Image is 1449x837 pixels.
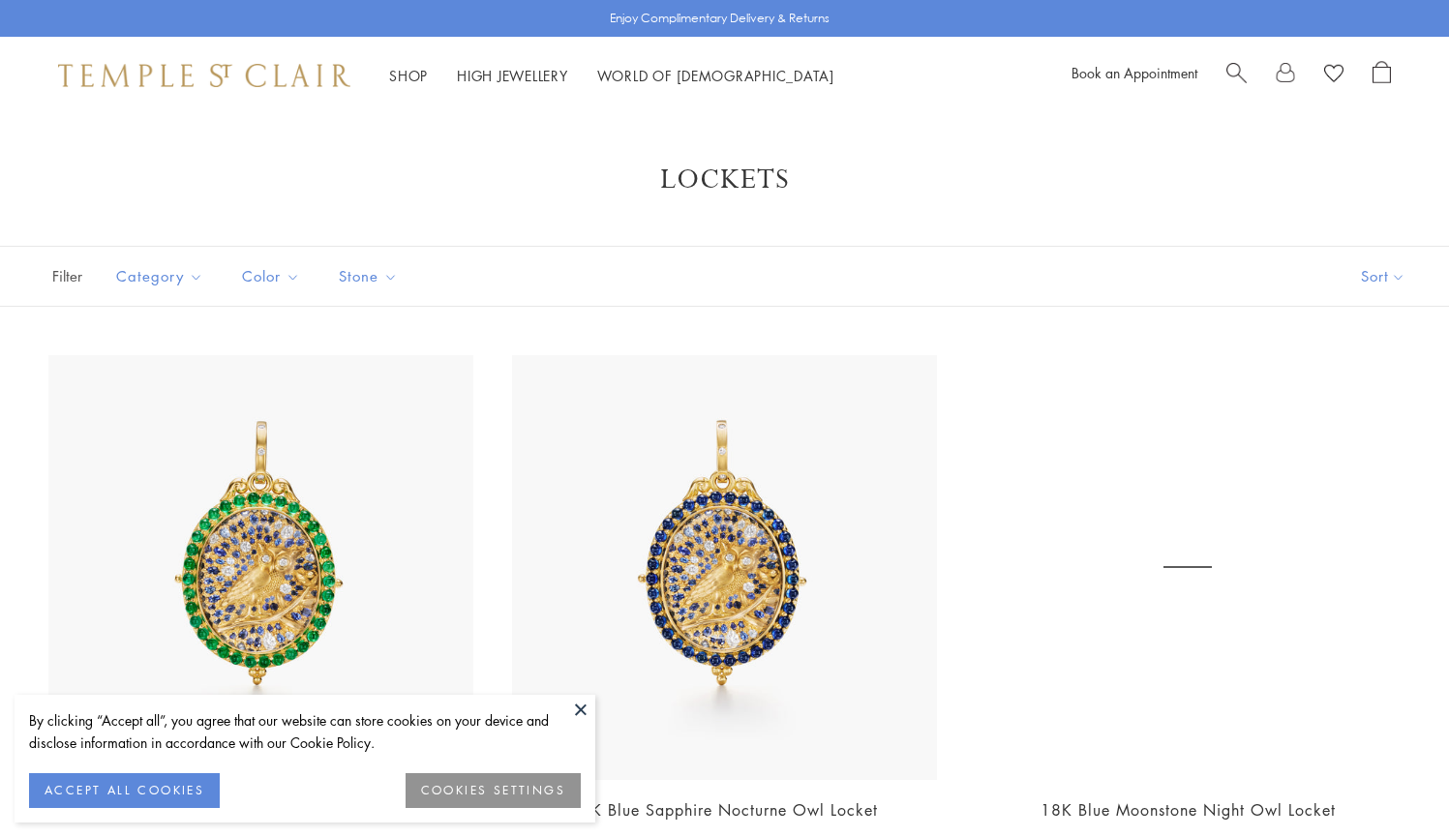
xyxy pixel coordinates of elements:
a: Open Shopping Bag [1373,61,1391,90]
a: Search [1226,61,1247,90]
a: 18K Blue Moonstone Night Owl Locket [1041,799,1336,821]
h1: Lockets [77,163,1372,197]
a: P34614-OWLOCBM [976,355,1401,780]
a: View Wishlist [1324,61,1343,90]
img: 18K Emerald Nocturne Owl Locket [48,355,473,780]
img: Temple St. Clair [58,64,350,87]
span: Stone [329,264,412,288]
button: Color [227,254,315,298]
iframe: Gorgias live chat messenger [1352,746,1430,818]
nav: Main navigation [389,64,834,88]
div: By clicking “Accept all”, you agree that our website can store cookies on your device and disclos... [29,709,581,754]
a: Book an Appointment [1072,63,1197,82]
span: Color [232,264,315,288]
a: ShopShop [389,66,428,85]
a: High JewelleryHigh Jewellery [457,66,568,85]
a: 18K Blue Sapphire Nocturne Owl Locket [570,799,878,821]
button: Show sort by [1317,247,1449,306]
img: 18K Blue Sapphire Nocturne Owl Locket [512,355,937,780]
button: Category [102,254,218,298]
a: World of [DEMOGRAPHIC_DATA]World of [DEMOGRAPHIC_DATA] [597,66,834,85]
button: ACCEPT ALL COOKIES [29,773,220,808]
span: Category [106,264,218,288]
p: Enjoy Complimentary Delivery & Returns [610,9,830,28]
button: COOKIES SETTINGS [406,773,581,808]
button: Stone [324,254,412,298]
